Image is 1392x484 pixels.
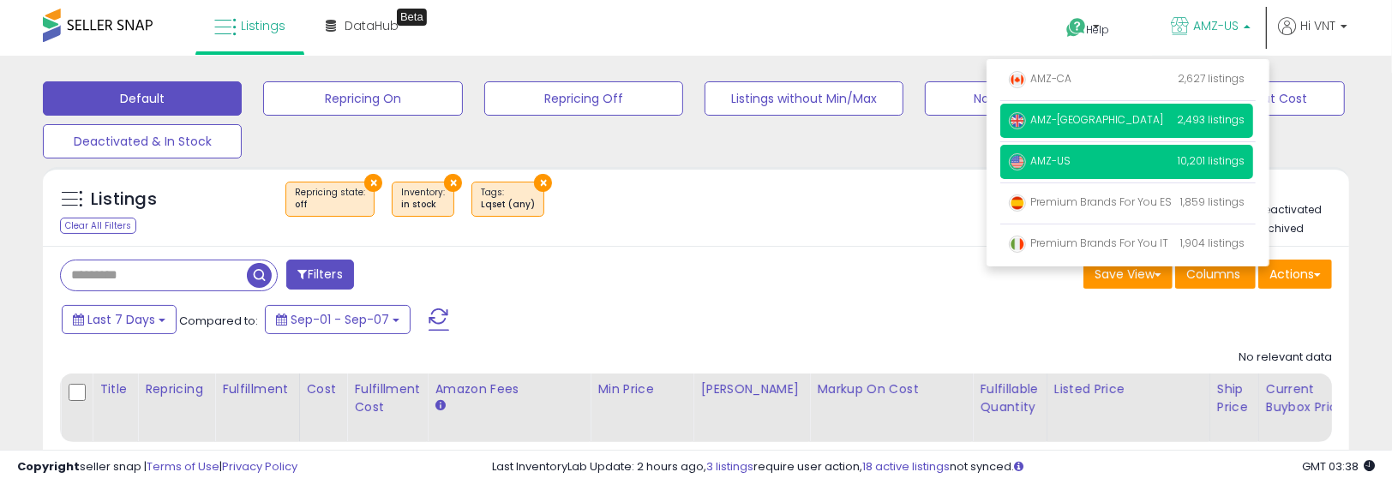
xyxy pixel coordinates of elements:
[444,174,462,192] button: ×
[817,380,965,398] div: Markup on Cost
[397,9,427,26] div: Tooltip anchor
[291,311,389,328] span: Sep-01 - Sep-07
[263,81,462,116] button: Repricing On
[1009,153,1026,170] img: usa.png
[43,81,242,116] button: Default
[1300,17,1335,34] span: Hi VNT
[1009,194,1026,212] img: spain.png
[354,380,420,416] div: Fulfillment Cost
[307,380,340,398] div: Cost
[60,218,136,234] div: Clear All Filters
[481,186,535,212] span: Tags :
[1009,236,1026,253] img: italy.png
[1083,260,1173,289] button: Save View
[286,260,353,290] button: Filters
[810,373,973,442] th: The percentage added to the cost of goods (COGS) that forms the calculator for Min & Max prices.
[364,174,382,192] button: ×
[435,380,583,398] div: Amazon Fees
[1175,260,1256,289] button: Columns
[1257,202,1322,217] label: Deactivated
[1009,236,1168,250] span: Premium Brands For You IT
[534,174,552,192] button: ×
[700,380,802,398] div: [PERSON_NAME]
[1178,71,1245,86] span: 2,627 listings
[1193,17,1239,34] span: AMZ-US
[1186,266,1240,283] span: Columns
[481,199,535,211] div: Lqset (any)
[179,313,258,329] span: Compared to:
[147,458,219,475] a: Terms of Use
[91,188,157,212] h5: Listings
[1177,112,1245,127] span: 2,493 listings
[1257,221,1304,236] label: Archived
[241,17,285,34] span: Listings
[1054,380,1203,398] div: Listed Price
[1009,153,1071,168] span: AMZ-US
[1009,112,1026,129] img: uk.png
[492,459,1375,475] div: Last InventoryLab Update: 2 hours ago, require user action, not synced.
[222,458,297,475] a: Privacy Policy
[862,458,950,475] a: 18 active listings
[1180,194,1245,209] span: 1,859 listings
[1009,71,1071,86] span: AMZ-CA
[1087,22,1110,37] span: Help
[345,17,399,34] span: DataHub
[99,380,130,398] div: Title
[706,458,753,475] a: 3 listings
[295,199,365,211] div: off
[87,311,155,328] span: Last 7 Days
[17,458,80,475] strong: Copyright
[17,459,297,475] div: seller snap | |
[1239,350,1332,366] div: No relevant data
[1053,4,1143,56] a: Help
[484,81,683,116] button: Repricing Off
[1009,71,1026,88] img: canada.png
[1065,17,1087,39] i: Get Help
[705,81,903,116] button: Listings without Min/Max
[401,199,445,211] div: in stock
[1009,112,1163,127] span: AMZ-[GEOGRAPHIC_DATA]
[980,380,1039,416] div: Fulfillable Quantity
[62,305,177,334] button: Last 7 Days
[1180,236,1245,250] span: 1,904 listings
[435,398,445,414] small: Amazon Fees.
[597,380,686,398] div: Min Price
[43,124,242,158] button: Deactivated & In Stock
[1217,380,1251,416] div: Ship Price
[1278,17,1347,56] a: Hi VNT
[222,380,291,398] div: Fulfillment
[145,380,207,398] div: Repricing
[1258,260,1332,289] button: Actions
[925,81,1124,116] button: Non Competitive
[1009,194,1172,209] span: Premium Brands For You ES
[401,186,445,212] span: Inventory :
[295,186,365,212] span: Repricing state :
[265,305,411,334] button: Sep-01 - Sep-07
[1266,380,1354,416] div: Current Buybox Price
[1302,458,1375,475] span: 2025-09-15 03:38 GMT
[1178,153,1245,168] span: 10,201 listings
